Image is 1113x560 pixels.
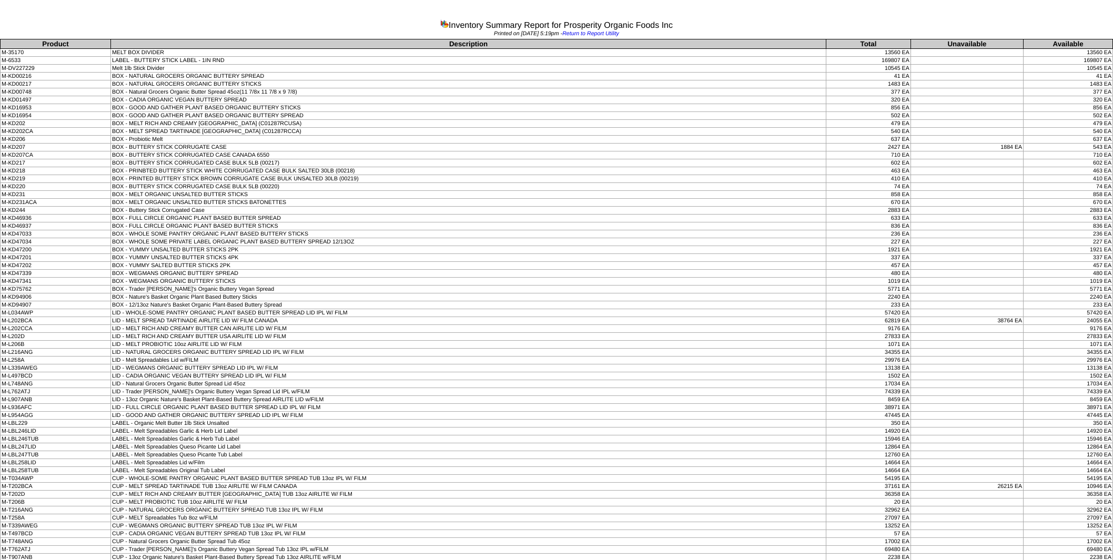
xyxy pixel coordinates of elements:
[826,88,911,96] td: 377 EA
[110,538,826,546] td: CUP - Natural Grocers Organic Butter Spread Tub 45oz
[1,246,111,254] td: M-KD47200
[826,215,911,222] td: 633 EA
[1,159,111,167] td: M-KD217
[1024,191,1113,199] td: 858 EA
[1,65,111,73] td: M-DV227229
[110,254,826,262] td: BOX - YUMMY UNSALTED BUTTER STICKS 4PK
[1,459,111,467] td: M-LBL258LID
[826,538,911,546] td: 17002 EA
[110,451,826,459] td: LABEL - Melt Spreadables Queso Picante Tub Label
[110,357,826,364] td: LID - Melt Spreadables Lid w/FILM
[1024,238,1113,246] td: 227 EA
[826,475,911,483] td: 54195 EA
[110,278,826,286] td: BOX - WEGMANS ORGANIC BUTTERY STICKS
[110,191,826,199] td: BOX - MELT ORGANIC UNSALTED BUTTER STICKS
[110,286,826,293] td: BOX - Trader [PERSON_NAME]'s Organic Buttery Vegan Spread
[110,230,826,238] td: BOX - WHOLE SOME PANTRY ORGANIC PLANT BASED BUTTERY STICKS
[110,215,826,222] td: BOX - FULL CIRCLE ORGANIC PLANT BASED BUTTER SPREAD
[826,49,911,57] td: 13560 EA
[826,65,911,73] td: 10545 EA
[1,183,111,191] td: M-KD220
[110,199,826,207] td: BOX - MELT ORGANIC UNSALTED BUTTER STICKS BATONETTES
[1024,301,1113,309] td: 233 EA
[1024,207,1113,215] td: 2883 EA
[1,286,111,293] td: M-KD75762
[826,96,911,104] td: 320 EA
[1024,136,1113,144] td: 637 EA
[826,39,911,49] th: Total
[826,372,911,380] td: 1502 EA
[1,144,111,151] td: M-KD207
[110,388,826,396] td: LID - Trader [PERSON_NAME]'s Organic Buttery Vegan Spread Lid IPL w/FILM
[1,404,111,412] td: M-L936AFC
[1024,404,1113,412] td: 38971 EA
[826,73,911,80] td: 41 EA
[1,254,111,262] td: M-KD47201
[826,412,911,420] td: 47445 EA
[826,333,911,341] td: 27833 EA
[1024,506,1113,514] td: 32962 EA
[110,483,826,491] td: CUP - MELT SPREAD TARTINADE TUB 13oz AIRLITE W/ FILM CANADA
[826,459,911,467] td: 14664 EA
[1,301,111,309] td: M-KD94907
[1,39,111,49] th: Product
[1024,530,1113,538] td: 57 EA
[1024,293,1113,301] td: 2240 EA
[826,388,911,396] td: 74339 EA
[1,388,111,396] td: M-L762ATJ
[1024,199,1113,207] td: 670 EA
[110,136,826,144] td: BOX - Probiotic Melt
[826,230,911,238] td: 236 EA
[1,427,111,435] td: M-LBL246LID
[1024,498,1113,506] td: 20 EA
[1024,325,1113,333] td: 9176 EA
[1,325,111,333] td: M-L202CCA
[1,167,111,175] td: M-KD218
[826,380,911,388] td: 17034 EA
[110,167,826,175] td: BOX - PRINBTED BUTTERY STICK WHITE CORRUGATED CASE BULK SALTED 30LB (00218)
[110,80,826,88] td: BOX - NATURAL GROCERS ORGANIC BUTTERY STICKS
[1024,349,1113,357] td: 34355 EA
[1,451,111,459] td: M-LBL247TUB
[826,349,911,357] td: 34355 EA
[1,443,111,451] td: M-LBL247LID
[110,341,826,349] td: LID - MELT PROBIOTIC 10oz AIRLITE LID W/ FILM
[826,151,911,159] td: 710 EA
[826,183,911,191] td: 74 EA
[1024,246,1113,254] td: 1921 EA
[110,57,826,65] td: LABEL - BUTTERY STICK LABEL - 1IN RND
[826,404,911,412] td: 38971 EA
[1024,538,1113,546] td: 17002 EA
[826,514,911,522] td: 27097 EA
[1,278,111,286] td: M-KD47341
[110,104,826,112] td: BOX - GOOD AND GATHER PLANT BASED ORGANIC BUTTERY STICKS
[826,270,911,278] td: 480 EA
[826,317,911,325] td: 62819 EA
[1024,435,1113,443] td: 15946 EA
[910,39,1023,49] th: Unavailable
[110,301,826,309] td: BOX - 12/13oz Nature's Basket Organic Plant-Based Buttery Spread
[826,420,911,427] td: 350 EA
[1,538,111,546] td: M-T748ANG
[1,215,111,222] td: M-KD46936
[110,120,826,128] td: BOX - MELT RICH AND CREAMY [GEOGRAPHIC_DATA] (C01287RCUSA)
[110,435,826,443] td: LABEL - Melt Spreadables Garlic & Herb Tub Label
[1,522,111,530] td: M-T339AWEG
[1024,230,1113,238] td: 236 EA
[1,380,111,388] td: M-L748ANG
[826,427,911,435] td: 14920 EA
[110,159,826,167] td: BOX - BUTTERY STICK CORRUGATED CASE BULK 5LB (00217)
[1,349,111,357] td: M-L216ANG
[1024,222,1113,230] td: 836 EA
[1024,372,1113,380] td: 1502 EA
[826,199,911,207] td: 670 EA
[1,396,111,404] td: M-L907ANB
[826,262,911,270] td: 457 EA
[110,380,826,388] td: LID - Natural Grocers Organic Butter Spread Lid 45oz
[1024,49,1113,57] td: 13560 EA
[826,341,911,349] td: 1071 EA
[110,128,826,136] td: BOX - MELT SPREAD TARTINADE [GEOGRAPHIC_DATA] (C01287RCCA)
[1024,73,1113,80] td: 41 EA
[1,57,111,65] td: M-6533
[1,420,111,427] td: M-LBL229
